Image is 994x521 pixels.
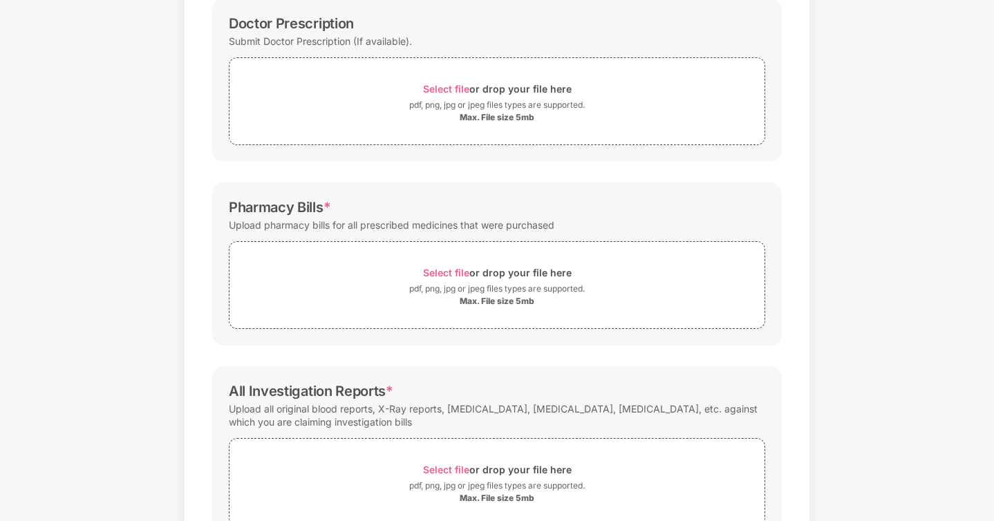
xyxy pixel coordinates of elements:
div: Submit Doctor Prescription (If available). [229,32,412,50]
div: Pharmacy Bills [229,199,330,216]
div: All Investigation Reports [229,383,393,399]
div: or drop your file here [423,263,572,282]
span: Select fileor drop your file herepdf, png, jpg or jpeg files types are supported.Max. File size 5mb [229,68,765,134]
span: Select fileor drop your file herepdf, png, jpg or jpeg files types are supported.Max. File size 5mb [229,449,765,515]
div: Max. File size 5mb [460,296,534,307]
div: Doctor Prescription [229,15,354,32]
div: pdf, png, jpg or jpeg files types are supported. [409,282,585,296]
div: Upload pharmacy bills for all prescribed medicines that were purchased [229,216,554,234]
div: or drop your file here [423,79,572,98]
div: pdf, png, jpg or jpeg files types are supported. [409,98,585,112]
div: Max. File size 5mb [460,112,534,123]
div: or drop your file here [423,460,572,479]
span: Select file [423,83,469,95]
div: Upload all original blood reports, X-Ray reports, [MEDICAL_DATA], [MEDICAL_DATA], [MEDICAL_DATA],... [229,399,765,431]
span: Select file [423,267,469,278]
span: Select file [423,464,469,475]
span: Select fileor drop your file herepdf, png, jpg or jpeg files types are supported.Max. File size 5mb [229,252,765,318]
div: pdf, png, jpg or jpeg files types are supported. [409,479,585,493]
div: Max. File size 5mb [460,493,534,504]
